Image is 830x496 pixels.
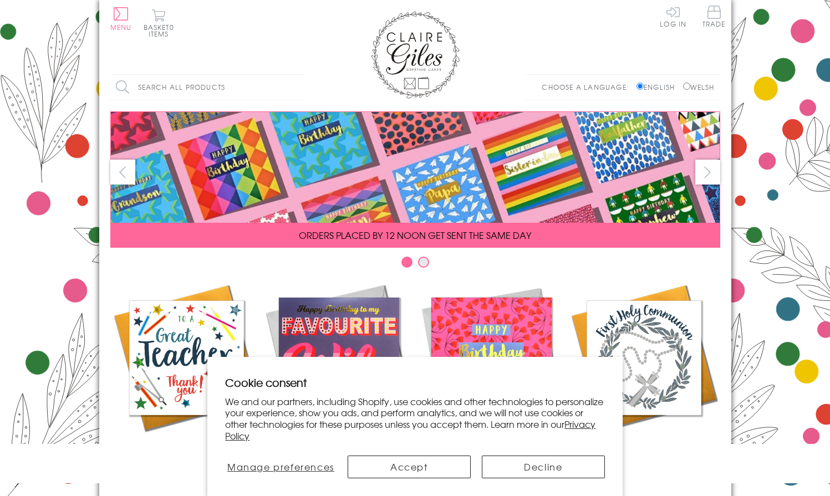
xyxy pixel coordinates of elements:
button: Carousel Page 1 (Current Slide) [401,257,413,268]
span: ORDERS PLACED BY 12 NOON GET SENT THE SAME DAY [299,228,531,242]
span: Academic [158,442,215,456]
p: Choose a language: [542,82,634,92]
span: 0 items [149,22,174,39]
p: We and our partners, including Shopify, use cookies and other technologies to personalize your ex... [225,396,605,442]
button: Carousel Page 2 [418,257,429,268]
a: Academic [110,282,263,456]
a: Privacy Policy [225,417,595,442]
button: Menu [110,7,132,30]
label: Welsh [683,82,715,92]
span: Menu [110,22,132,32]
button: Accept [348,456,471,478]
a: Communion and Confirmation [568,282,720,469]
img: Claire Giles Greetings Cards [371,11,460,99]
h2: Cookie consent [225,375,605,390]
input: Search all products [110,75,304,100]
input: Search [293,75,304,100]
button: next [695,160,720,185]
input: Welsh [683,83,690,90]
span: Trade [702,6,726,27]
button: prev [110,160,135,185]
span: Communion and Confirmation [597,442,691,469]
button: Decline [482,456,605,478]
button: Basket0 items [144,9,174,37]
input: English [636,83,644,90]
label: English [636,82,680,92]
button: Manage preferences [225,456,336,478]
span: Manage preferences [227,460,334,473]
a: Birthdays [415,282,568,456]
a: New Releases [263,282,415,456]
a: Log In [660,6,686,27]
div: Carousel Pagination [110,256,720,273]
a: Trade [702,6,726,29]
